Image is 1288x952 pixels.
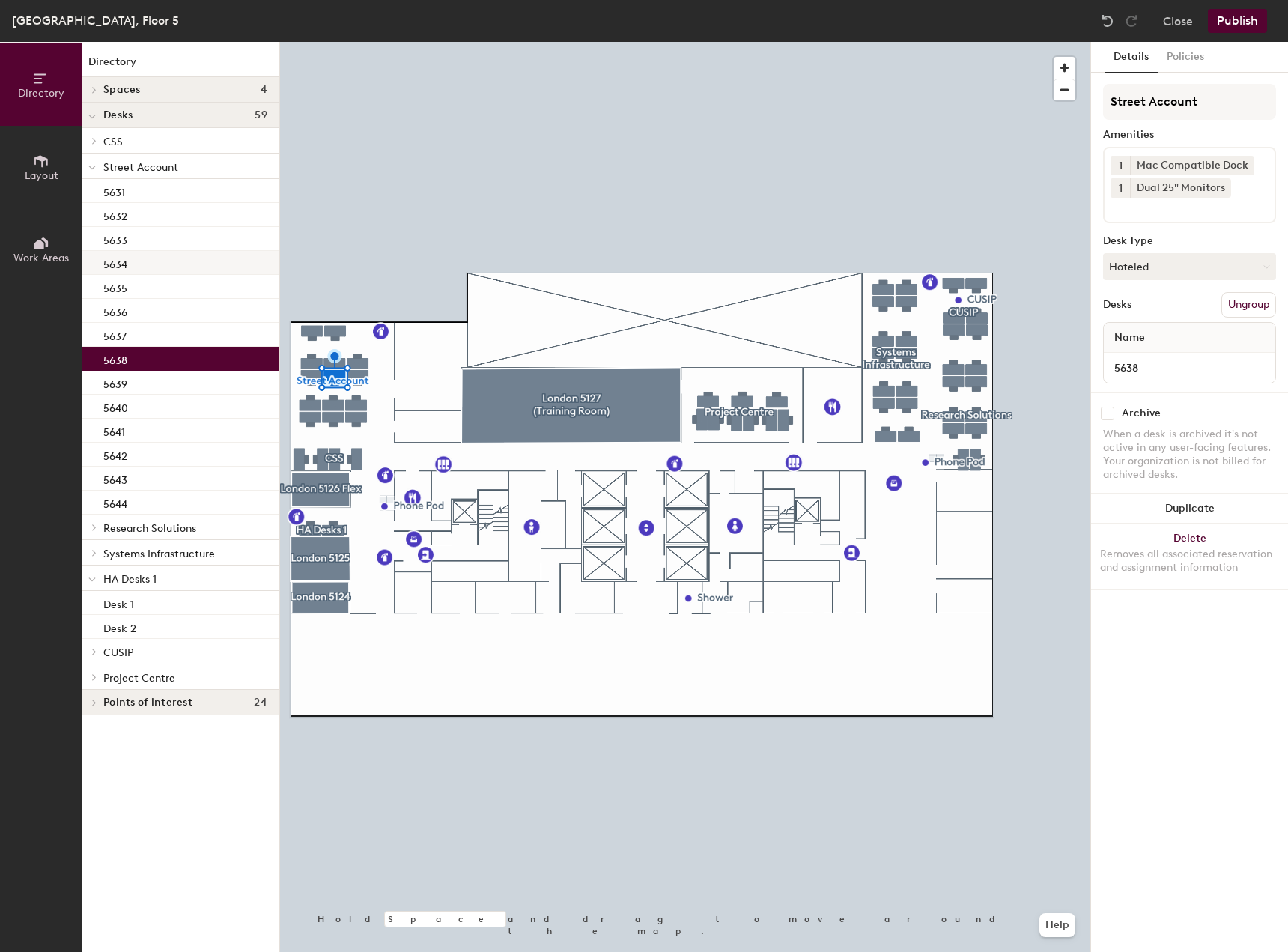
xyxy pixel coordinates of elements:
[103,109,133,121] span: Desks
[1107,357,1272,378] input: Unnamed desk
[1119,181,1123,196] span: 1
[1103,253,1276,280] button: Hoteled
[254,697,267,709] span: 24
[1039,913,1075,937] button: Help
[103,326,127,343] p: 5637
[103,254,127,271] p: 5634
[103,494,127,511] p: 5644
[1100,548,1279,574] div: Removes all associated reservation and assignment information
[103,594,134,611] p: Desk 1
[1208,9,1267,33] button: Publish
[103,522,196,535] span: Research Solutions
[1130,178,1231,198] div: Dual 25" Monitors
[12,11,179,30] div: [GEOGRAPHIC_DATA], Floor 5
[103,548,215,560] span: Systems Infrastructure
[1111,178,1130,198] button: 1
[13,252,69,264] span: Work Areas
[1105,42,1158,73] button: Details
[1103,129,1276,141] div: Amenities
[1107,324,1152,351] span: Name
[1103,235,1276,247] div: Desk Type
[103,302,127,319] p: 5636
[103,646,133,659] span: CUSIP
[1158,42,1213,73] button: Policies
[103,230,127,247] p: 5633
[103,672,175,685] span: Project Centre
[103,422,125,439] p: 5641
[1091,524,1288,589] button: DeleteRemoves all associated reservation and assignment information
[103,350,127,367] p: 5638
[103,573,157,586] span: HA Desks 1
[261,84,267,96] span: 4
[103,374,127,391] p: 5639
[103,446,127,463] p: 5642
[1124,13,1139,28] img: Redo
[103,182,125,199] p: 5631
[1119,158,1123,174] span: 1
[1130,156,1254,175] div: Mac Compatible Dock
[255,109,267,121] span: 59
[25,169,58,182] span: Layout
[1091,494,1288,524] button: Duplicate
[103,136,123,148] span: CSS
[1163,9,1193,33] button: Close
[103,470,127,487] p: 5643
[82,54,279,77] h1: Directory
[1221,292,1276,318] button: Ungroup
[1111,156,1130,175] button: 1
[1122,407,1161,419] div: Archive
[103,161,178,174] span: Street Account
[1103,299,1131,311] div: Desks
[1103,428,1276,482] div: When a desk is archived it's not active in any user-facing features. Your organization is not bil...
[103,697,192,709] span: Points of interest
[103,278,127,295] p: 5635
[18,87,64,100] span: Directory
[103,618,136,635] p: Desk 2
[103,84,141,96] span: Spaces
[103,398,128,415] p: 5640
[1100,13,1115,28] img: Undo
[103,206,127,223] p: 5632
